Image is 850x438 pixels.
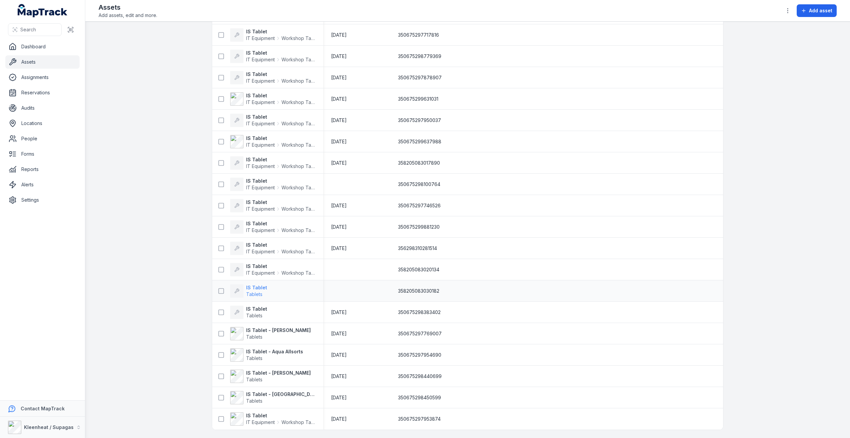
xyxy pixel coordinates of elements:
[99,3,157,12] h2: Assets
[246,377,262,382] span: Tablets
[398,245,437,252] span: 356298310281514
[281,227,315,234] span: Workshop Tablets
[398,74,442,81] span: 350675297878907
[398,266,439,273] span: 358205083020134
[281,56,315,63] span: Workshop Tablets
[398,53,441,60] span: 350675298779369
[246,56,275,63] span: IT Equipment
[246,355,262,361] span: Tablets
[331,75,347,80] span: [DATE]
[230,50,315,63] a: IS TabletIT EquipmentWorkshop Tablets
[281,120,315,127] span: Workshop Tablets
[230,242,315,255] a: IS TabletIT EquipmentWorkshop Tablets
[331,394,347,401] time: 01/01/2025, 12:00:00 am
[246,178,315,184] strong: IS Tablet
[5,71,80,84] a: Assignments
[246,142,275,148] span: IT Equipment
[331,330,347,337] time: 01/04/2025, 12:00:00 am
[246,114,315,120] strong: IS Tablet
[331,32,347,38] span: [DATE]
[331,245,347,251] span: [DATE]
[281,142,315,148] span: Workshop Tablets
[331,74,347,81] time: 30/04/2025, 12:00:00 am
[398,117,441,124] span: 350675297950037
[331,309,347,315] span: [DATE]
[230,178,315,191] a: IS TabletIT EquipmentWorkshop Tablets
[797,4,837,17] button: Add asset
[398,32,439,38] span: 350675297717816
[331,96,347,102] span: [DATE]
[281,78,315,84] span: Workshop Tablets
[246,248,275,255] span: IT Equipment
[230,220,315,234] a: IS TabletIT EquipmentWorkshop Tablets
[246,120,275,127] span: IT Equipment
[230,306,267,319] a: IS TabletTablets
[398,96,438,102] span: 350675299631031
[331,373,347,380] time: 01/01/2025, 12:00:00 am
[398,373,442,380] span: 350675298440699
[5,86,80,99] a: Reservations
[331,203,347,208] span: [DATE]
[246,398,262,404] span: Tablets
[281,206,315,212] span: Workshop Tablets
[331,245,347,252] time: 15/04/2025, 12:00:00 am
[99,12,157,19] span: Add assets, edit and more.
[331,352,347,358] span: [DATE]
[230,92,315,106] a: IS TabletIT EquipmentWorkshop Tablets
[230,263,315,276] a: IS TabletIT EquipmentWorkshop Tablets
[398,309,441,316] span: 350675298383402
[246,35,275,42] span: IT Equipment
[331,53,347,60] time: 30/04/2025, 12:00:00 am
[281,35,315,42] span: Workshop Tablets
[246,270,275,276] span: IT Equipment
[398,224,440,230] span: 350675299881230
[5,147,80,161] a: Forms
[246,163,275,170] span: IT Equipment
[246,242,315,248] strong: IS Tablet
[18,4,68,17] a: MapTrack
[230,348,303,362] a: IS Tablet - Aqua AllsortsTablets
[230,199,315,212] a: IS TabletIT EquipmentWorkshop Tablets
[246,71,315,78] strong: IS Tablet
[246,220,315,227] strong: IS Tablet
[21,406,65,411] strong: Contact MapTrack
[398,352,441,358] span: 350675297954690
[281,99,315,106] span: Workshop Tablets
[331,117,347,124] time: 01/01/2025, 12:00:00 am
[5,132,80,145] a: People
[331,224,347,230] span: [DATE]
[398,202,441,209] span: 350675297746526
[246,327,311,334] strong: IS Tablet - [PERSON_NAME]
[246,412,315,419] strong: IS Tablet
[398,181,440,188] span: 350675298100764
[230,391,315,404] a: IS Tablet - [GEOGRAPHIC_DATA] PlumbingTablets
[246,334,262,340] span: Tablets
[230,284,267,298] a: IS TabletTablets
[331,331,347,336] span: [DATE]
[331,202,347,209] time: 15/04/2025, 12:00:00 am
[246,50,315,56] strong: IS Tablet
[331,32,347,38] time: 30/04/2025, 12:00:00 am
[5,40,80,53] a: Dashboard
[230,327,311,340] a: IS Tablet - [PERSON_NAME]Tablets
[281,270,315,276] span: Workshop Tablets
[246,419,275,426] span: IT Equipment
[230,135,315,148] a: IS TabletIT EquipmentWorkshop Tablets
[230,71,315,84] a: IS TabletIT EquipmentWorkshop Tablets
[331,53,347,59] span: [DATE]
[398,288,439,294] span: 358205083030182
[5,101,80,115] a: Audits
[24,424,74,430] strong: Kleenheat / Supagas
[809,7,832,14] span: Add asset
[331,138,347,145] time: 01/04/2025, 12:00:00 am
[246,28,315,35] strong: IS Tablet
[230,156,315,170] a: IS TabletIT EquipmentWorkshop Tablets
[398,330,442,337] span: 350675297769007
[331,373,347,379] span: [DATE]
[398,416,441,422] span: 350675297953874
[331,117,347,123] span: [DATE]
[5,163,80,176] a: Reports
[331,160,347,166] span: [DATE]
[246,184,275,191] span: IT Equipment
[246,135,315,142] strong: IS Tablet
